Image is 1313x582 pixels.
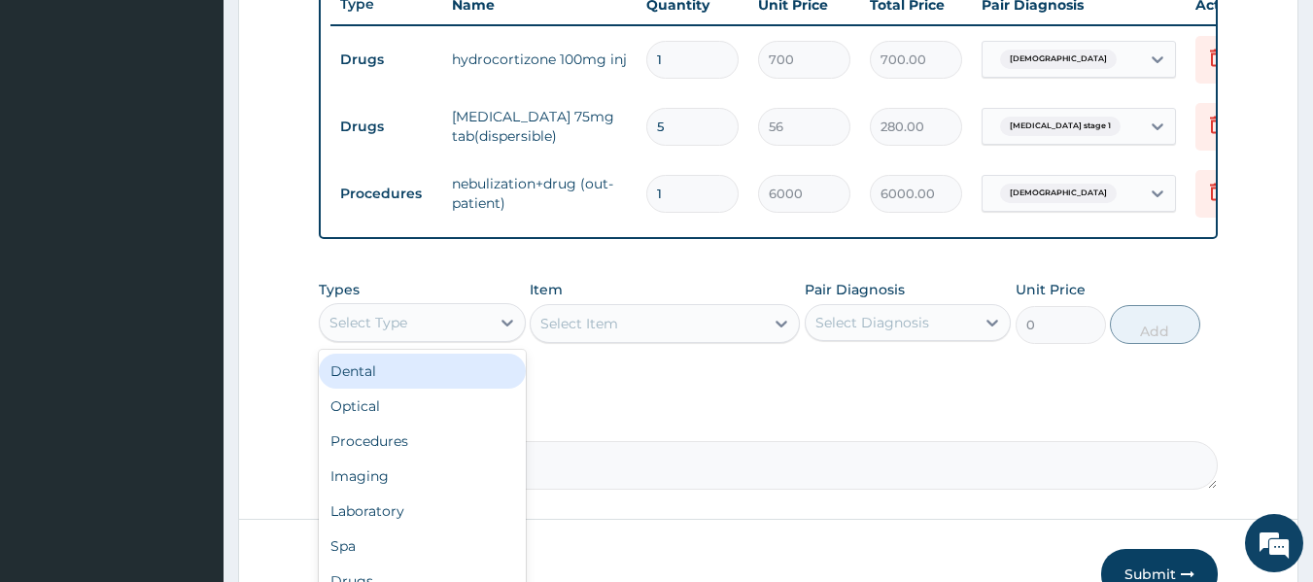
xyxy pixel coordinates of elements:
[101,109,327,134] div: Chat with us now
[442,97,637,155] td: [MEDICAL_DATA] 75mg tab(dispersible)
[805,280,905,299] label: Pair Diagnosis
[319,282,360,298] label: Types
[319,414,1219,430] label: Comment
[319,529,526,564] div: Spa
[330,42,442,78] td: Drugs
[1000,117,1121,136] span: [MEDICAL_DATA] stage 1
[1016,280,1086,299] label: Unit Price
[530,280,563,299] label: Item
[319,354,526,389] div: Dental
[329,313,407,332] div: Select Type
[113,170,268,366] span: We're online!
[319,10,365,56] div: Minimize live chat window
[319,424,526,459] div: Procedures
[1000,50,1117,69] span: [DEMOGRAPHIC_DATA]
[442,164,637,223] td: nebulization+drug (out-patient)
[10,381,370,449] textarea: Type your message and hit 'Enter'
[442,40,637,79] td: hydrocortizone 100mg inj
[815,313,929,332] div: Select Diagnosis
[330,176,442,212] td: Procedures
[36,97,79,146] img: d_794563401_company_1708531726252_794563401
[1000,184,1117,203] span: [DEMOGRAPHIC_DATA]
[319,389,526,424] div: Optical
[330,109,442,145] td: Drugs
[319,494,526,529] div: Laboratory
[319,459,526,494] div: Imaging
[1110,305,1200,344] button: Add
